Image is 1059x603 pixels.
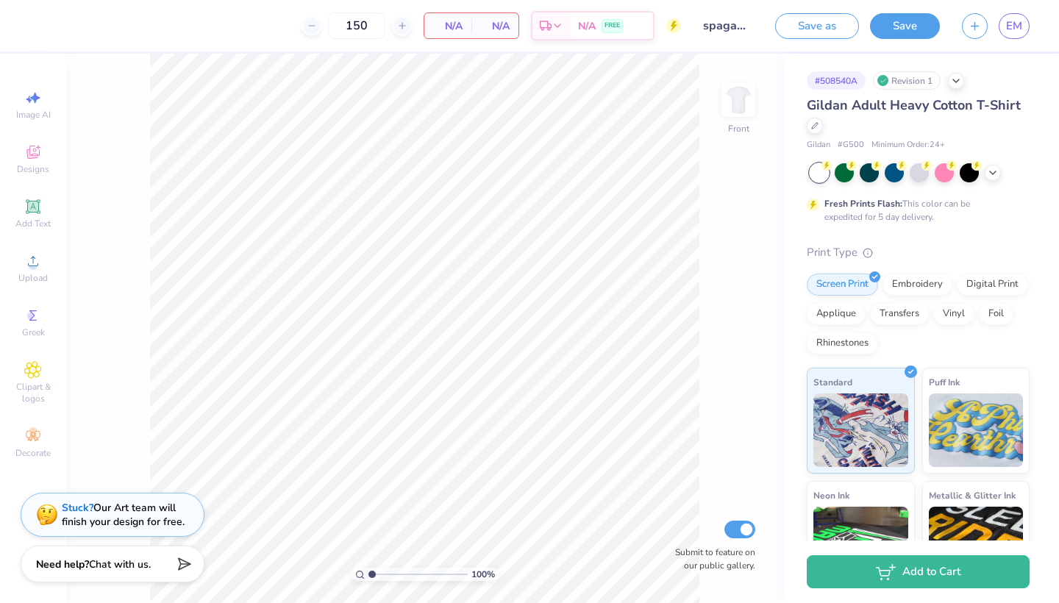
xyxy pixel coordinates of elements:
[17,163,49,175] span: Designs
[724,85,753,115] img: Front
[471,568,495,581] span: 100 %
[870,13,940,39] button: Save
[89,557,151,571] span: Chat with us.
[480,18,510,34] span: N/A
[883,274,952,296] div: Embroidery
[870,303,929,325] div: Transfers
[15,447,51,459] span: Decorate
[728,122,749,135] div: Front
[979,303,1013,325] div: Foil
[36,557,89,571] strong: Need help?
[62,501,93,515] strong: Stuck?
[807,555,1030,588] button: Add to Cart
[929,488,1016,503] span: Metallic & Glitter Ink
[807,139,830,151] span: Gildan
[807,274,878,296] div: Screen Print
[813,507,908,580] img: Neon Ink
[15,218,51,229] span: Add Text
[807,71,866,90] div: # 508540A
[433,18,463,34] span: N/A
[873,71,941,90] div: Revision 1
[929,393,1024,467] img: Puff Ink
[578,18,596,34] span: N/A
[838,139,864,151] span: # G500
[999,13,1030,39] a: EM
[7,381,59,404] span: Clipart & logos
[813,374,852,390] span: Standard
[929,374,960,390] span: Puff Ink
[824,198,902,210] strong: Fresh Prints Flash:
[667,546,755,572] label: Submit to feature on our public gallery.
[824,197,1005,224] div: This color can be expedited for 5 day delivery.
[328,13,385,39] input: – –
[16,109,51,121] span: Image AI
[871,139,945,151] span: Minimum Order: 24 +
[692,11,764,40] input: Untitled Design
[807,332,878,354] div: Rhinestones
[807,96,1021,114] span: Gildan Adult Heavy Cotton T-Shirt
[813,393,908,467] img: Standard
[62,501,185,529] div: Our Art team will finish your design for free.
[807,303,866,325] div: Applique
[605,21,620,31] span: FREE
[22,327,45,338] span: Greek
[813,488,849,503] span: Neon Ink
[1006,18,1022,35] span: EM
[929,507,1024,580] img: Metallic & Glitter Ink
[957,274,1028,296] div: Digital Print
[18,272,48,284] span: Upload
[933,303,974,325] div: Vinyl
[807,244,1030,261] div: Print Type
[775,13,859,39] button: Save as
